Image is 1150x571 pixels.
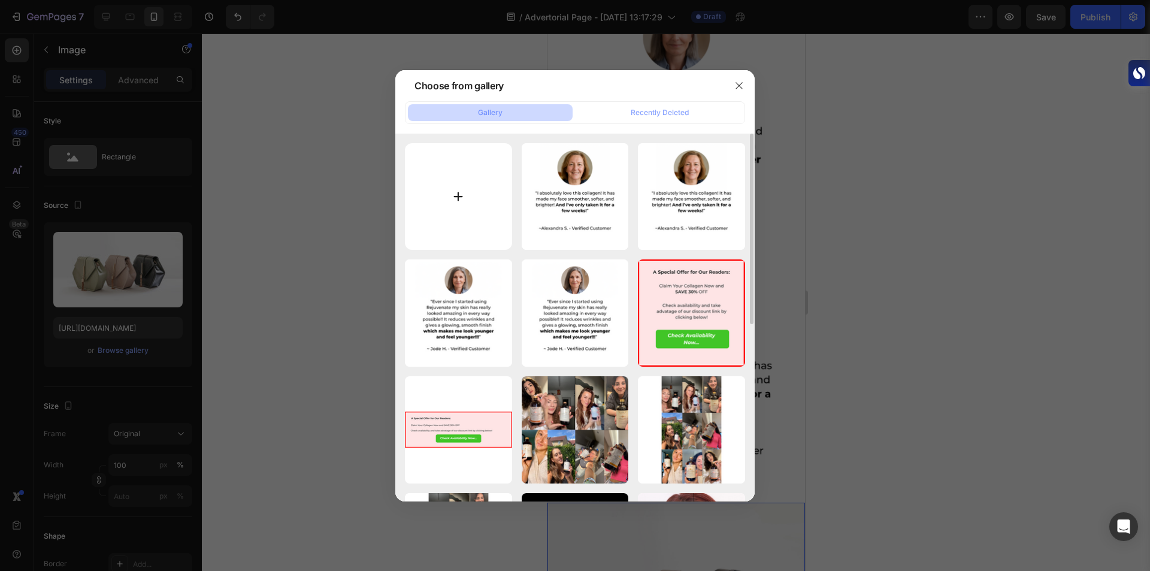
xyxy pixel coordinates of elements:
[478,107,503,118] div: Gallery
[408,104,573,121] button: Gallery
[522,259,629,367] img: image
[631,107,689,118] div: Recently Deleted
[638,143,745,250] img: image
[577,104,742,121] button: Recently Deleted
[405,259,512,367] img: image
[405,412,512,448] img: image
[1109,512,1138,541] div: Open Intercom Messenger
[638,259,745,367] img: image
[414,78,504,93] div: Choose from gallery
[638,376,745,484] img: image
[15,452,41,463] div: Image
[522,143,629,250] img: image
[522,376,629,484] img: image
